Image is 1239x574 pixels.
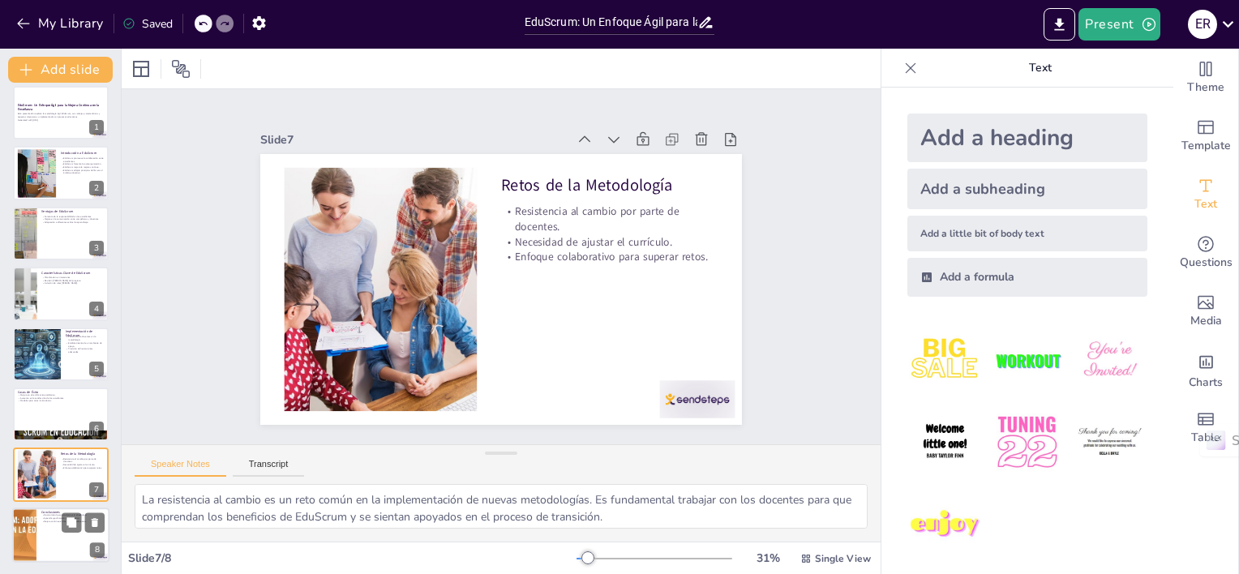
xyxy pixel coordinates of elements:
[128,550,577,566] div: Slide 7 / 8
[1173,107,1238,165] div: Add ready made slides
[1188,8,1217,41] button: E R
[41,514,105,517] p: Oportunidad para transformar la enseñanza.
[907,487,983,563] img: 7.jpeg
[1191,429,1220,447] span: Table
[1078,8,1160,41] button: Present
[66,335,104,341] p: Formación de docentes en la metodología.
[61,156,104,162] p: EduScrum promueve la colaboración entre estudiantes.
[89,482,104,497] div: 7
[1072,323,1147,398] img: 3.jpeg
[1044,8,1075,41] button: Export to PowerPoint
[89,181,104,195] div: 2
[1072,405,1147,480] img: 6.jpeg
[989,405,1065,480] img: 5.jpeg
[61,452,104,456] p: Retos de la Metodología
[171,59,191,79] span: Position
[443,280,558,490] p: Resistencia al cambio por parte de docentes.
[89,120,104,135] div: 1
[13,86,109,139] div: 1
[61,165,104,169] p: EduScrum mejora la mejora continua.
[41,516,105,520] p: Aprendizaje dinámico y colaborativo.
[13,267,109,320] div: 4
[13,146,109,199] div: 2
[12,11,110,36] button: My Library
[12,508,109,563] div: 8
[907,114,1147,162] div: Add a heading
[41,520,105,523] p: Mejora continua en los procesos educativos.
[62,512,81,532] button: Duplicate Slide
[61,150,104,155] p: Introducción a EduScrum
[13,328,109,381] div: 5
[584,96,722,382] div: Slide 7
[41,279,104,282] p: Revisión [PERSON_NAME] del progreso.
[41,271,104,276] p: Características Clave de EduScrum
[61,162,104,165] p: EduScrum fomenta la autoorganización.
[1189,374,1223,392] span: Charts
[1188,10,1217,39] div: E R
[90,542,105,557] div: 8
[66,347,104,353] p: Provisión de herramientas adecuadas.
[18,390,104,395] p: Casos de Éxito
[989,323,1065,398] img: 2.jpeg
[907,258,1147,297] div: Add a formula
[66,329,104,338] p: Implementación de EduScrum
[1190,312,1222,330] span: Media
[1180,254,1233,272] span: Questions
[907,405,983,480] img: 4.jpeg
[415,268,517,472] p: Enfoque colaborativo para superar retos.
[128,56,154,82] div: Layout
[525,11,698,34] input: Insert title
[89,302,104,316] div: 4
[122,16,173,32] div: Saved
[13,448,109,501] div: 7
[13,388,109,441] div: 6
[907,323,983,398] img: 1.jpeg
[18,393,104,396] p: Mejora en el rendimiento académico.
[1181,137,1231,155] span: Template
[89,422,104,436] div: 6
[135,484,868,529] textarea: La resistencia al cambio es un reto común en la implementación de nuevas metodologías. Es fundame...
[41,209,104,214] p: Ventajas de EduScrum
[61,169,104,174] p: EduScrum adapta principios del Scrum al ámbito educativo.
[41,276,104,280] p: Planificación en iteraciones.
[1173,282,1238,341] div: Add images, graphics, shapes or video
[429,274,531,478] p: Necesidad de ajustar el currículo.
[13,207,109,260] div: 3
[907,216,1147,251] div: Add a little bit of body text
[135,459,226,477] button: Speaker Notes
[924,49,1157,88] p: Text
[18,118,104,122] p: Generated with [URL]
[41,218,104,221] p: Mejora en la comunicación entre compañeros y docentes.
[41,215,104,218] p: Fomento de la responsabilidad en los estudiantes.
[61,458,104,464] p: Resistencia al cambio por parte de docentes.
[1194,195,1217,213] span: Text
[1173,224,1238,282] div: Get real-time input from your audience
[233,459,305,477] button: Transcript
[18,396,104,400] p: Aumento en la satisfacción de los estudiantes.
[8,57,113,83] button: Add slide
[748,550,787,566] div: 31 %
[1173,341,1238,399] div: Add charts and graphs
[1173,399,1238,457] div: Add a table
[89,241,104,255] div: 3
[18,103,100,112] strong: EduScrum: Un Enfoque Ágil para la Mejora Continua en la Enseñanza
[478,295,586,502] p: Retos de la Metodología
[1173,165,1238,224] div: Add text boxes
[41,221,104,224] p: Adaptación a diferentes estilos de aprendizaje.
[41,510,105,515] p: Conclusiones
[61,467,104,470] p: Enfoque colaborativo para superar retos.
[41,282,104,285] p: Inclusión de roles [PERSON_NAME].
[85,512,105,532] button: Delete Slide
[66,341,104,347] p: Establecimiento de un ambiente de apoyo.
[18,400,104,403] p: Modelos para otras instituciones.
[89,362,104,376] div: 5
[18,113,104,118] p: Esta presentación explora la metodología ágil EduScrum, sus ventajas, características y aspectos ...
[815,552,871,565] span: Single View
[1187,79,1224,96] span: Theme
[907,169,1147,209] div: Add a subheading
[1173,49,1238,107] div: Change the overall theme
[61,464,104,467] p: Necesidad de ajustar el currículo.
